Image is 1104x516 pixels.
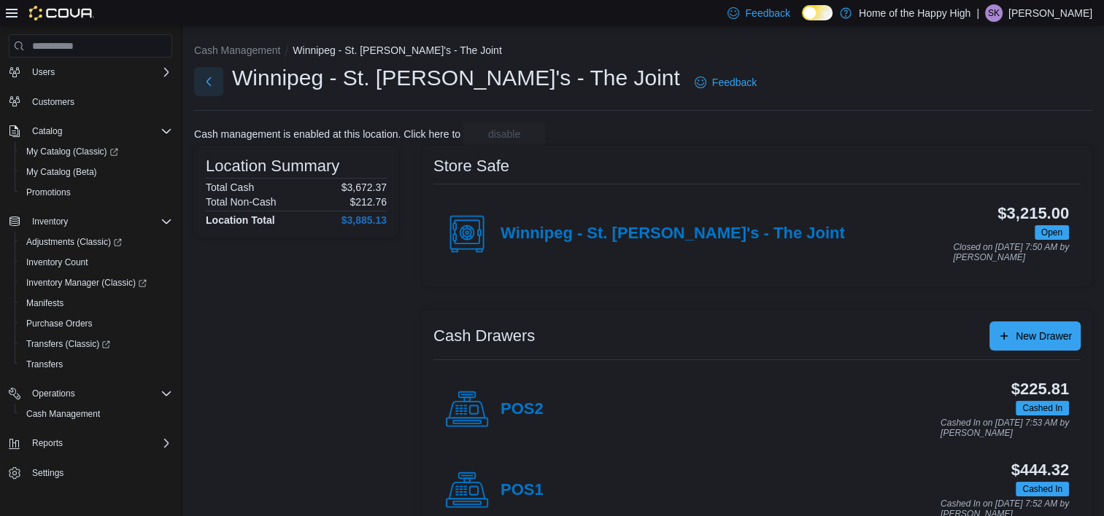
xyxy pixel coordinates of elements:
[20,233,128,251] a: Adjustments (Classic)
[1016,329,1072,343] span: New Drawer
[1011,461,1069,479] h3: $444.32
[1035,225,1069,240] span: Open
[26,318,93,329] span: Purchase Orders
[26,93,80,111] a: Customers
[3,433,178,453] button: Reports
[433,157,509,175] h3: Store Safe
[985,4,1003,22] div: Sukhleen Kaur
[206,196,277,208] h6: Total Non-Cash
[26,63,172,81] span: Users
[20,143,172,160] span: My Catalog (Classic)
[20,315,172,332] span: Purchase Orders
[26,464,172,482] span: Settings
[26,213,172,230] span: Inventory
[194,44,280,56] button: Cash Management
[32,437,63,449] span: Reports
[745,6,790,20] span: Feedback
[989,321,1081,351] button: New Drawer
[194,128,460,140] p: Cash management is enabled at this location. Click here to
[1016,482,1069,496] span: Cashed In
[341,181,387,193] p: $3,672.37
[15,182,178,203] button: Promotions
[976,4,979,22] p: |
[26,434,69,452] button: Reports
[20,184,172,201] span: Promotions
[3,121,178,141] button: Catalog
[26,122,172,140] span: Catalog
[15,252,178,273] button: Inventory Count
[488,127,520,141] span: disable
[15,313,178,334] button: Purchase Orders
[15,232,178,252] a: Adjustments (Classic)
[15,141,178,162] a: My Catalog (Classic)
[26,93,172,111] span: Customers
[1022,482,1062,496] span: Cashed In
[32,467,63,479] span: Settings
[15,334,178,354] a: Transfers (Classic)
[1022,402,1062,415] span: Cashed In
[232,63,680,93] h1: Winnipeg - St. [PERSON_NAME]'s - The Joint
[26,434,172,452] span: Reports
[20,294,172,312] span: Manifests
[29,6,94,20] img: Cova
[26,166,97,178] span: My Catalog (Beta)
[988,4,1000,22] span: SK
[26,385,81,402] button: Operations
[26,187,71,198] span: Promotions
[32,66,55,78] span: Users
[20,356,172,373] span: Transfers
[20,356,69,373] a: Transfers
[20,294,69,312] a: Manifests
[206,214,275,226] h4: Location Total
[20,335,172,353] span: Transfers (Classic)
[20,274,172,292] span: Inventory Manager (Classic)
[32,216,68,227] span: Inventory
[194,67,223,96] button: Next
[341,214,387,226] h4: $3,885.13
[20,274,153,292] a: Inventory Manager (Classic)
[712,75,757,90] span: Feedback
[26,385,172,402] span: Operations
[26,63,61,81] button: Users
[953,243,1069,262] p: Closed on [DATE] 7:50 AM by [PERSON_NAME]
[26,213,74,230] button: Inventory
[1011,380,1069,398] h3: $225.81
[15,162,178,182] button: My Catalog (Beta)
[1041,226,1062,239] span: Open
[3,462,178,483] button: Settings
[293,44,501,56] button: Winnipeg - St. [PERSON_NAME]'s - The Joint
[3,62,178,82] button: Users
[26,236,122,248] span: Adjustments (Classic)
[15,293,178,313] button: Manifests
[20,254,172,271] span: Inventory Count
[501,481,544,500] h4: POS1
[20,254,94,271] a: Inventory Count
[26,408,100,420] span: Cash Management
[15,354,178,375] button: Transfers
[433,327,535,345] h3: Cash Drawers
[20,405,106,423] a: Cash Management
[26,297,63,309] span: Manifests
[194,43,1092,60] nav: An example of EuiBreadcrumbs
[1008,4,1092,22] p: [PERSON_NAME]
[802,5,833,20] input: Dark Mode
[20,163,172,181] span: My Catalog (Beta)
[350,196,387,208] p: $212.76
[206,181,254,193] h6: Total Cash
[32,388,75,399] span: Operations
[1016,401,1069,415] span: Cashed In
[26,338,110,350] span: Transfers (Classic)
[26,277,147,289] span: Inventory Manager (Classic)
[501,224,845,243] h4: Winnipeg - St. [PERSON_NAME]'s - The Joint
[3,383,178,404] button: Operations
[20,143,124,160] a: My Catalog (Classic)
[20,405,172,423] span: Cash Management
[26,359,63,370] span: Transfers
[26,464,69,482] a: Settings
[3,91,178,112] button: Customers
[20,315,99,332] a: Purchase Orders
[20,233,172,251] span: Adjustments (Classic)
[20,335,116,353] a: Transfers (Classic)
[20,184,77,201] a: Promotions
[941,418,1069,438] p: Cashed In on [DATE] 7:53 AM by [PERSON_NAME]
